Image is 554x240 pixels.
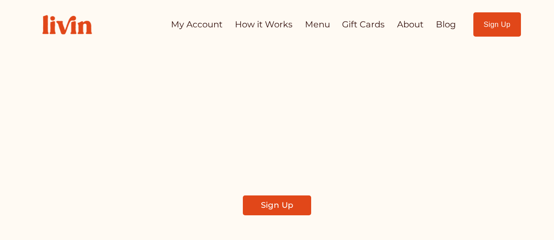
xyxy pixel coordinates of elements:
[111,94,443,133] span: Take Back Your Evenings
[342,16,385,33] a: Gift Cards
[305,16,330,33] a: Menu
[141,146,413,183] span: Find a local chef who prepares customized, healthy meals in your kitchen
[235,16,293,33] a: How it Works
[436,16,456,33] a: Blog
[243,195,311,215] a: Sign Up
[171,16,223,33] a: My Account
[33,6,101,44] img: Livin
[397,16,424,33] a: About
[473,12,521,37] a: Sign Up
